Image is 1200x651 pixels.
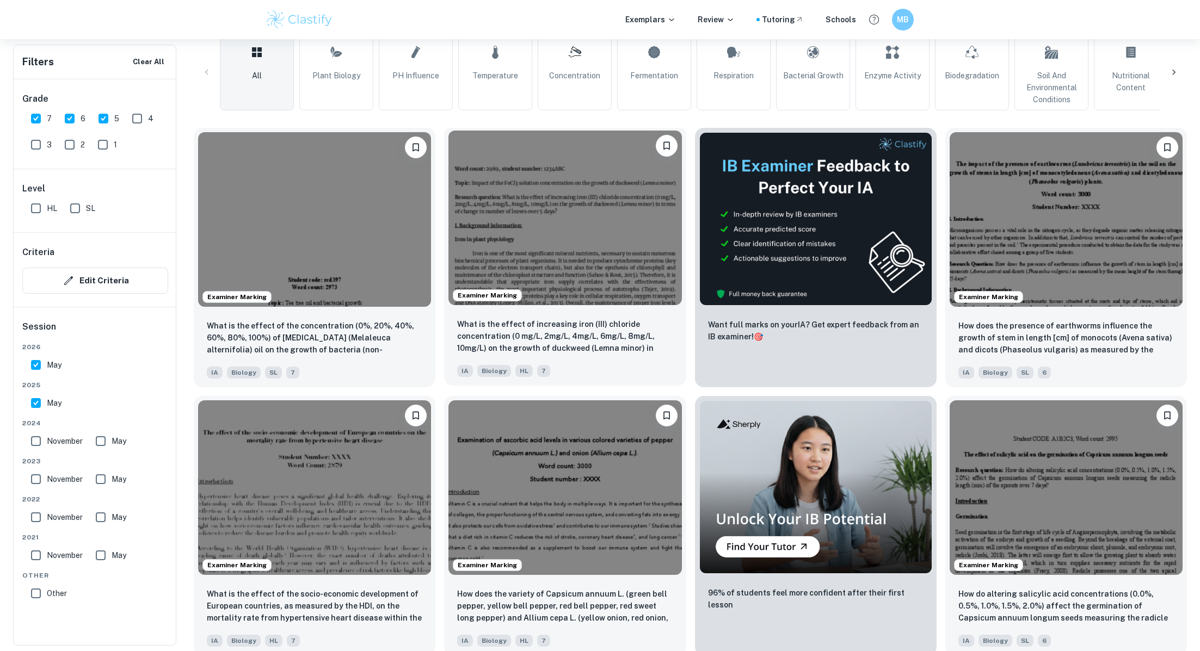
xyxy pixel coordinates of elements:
button: Bookmark [656,135,678,157]
button: Clear All [130,54,167,70]
span: IA [457,365,473,377]
span: Temperature [472,70,518,82]
span: 6 [1038,635,1051,647]
span: May [112,549,126,561]
button: Bookmark [1156,405,1178,426]
span: 1 [114,139,117,151]
span: Other [22,571,168,580]
span: November [47,473,83,485]
img: Biology IA example thumbnail: How does the presence of earthworms infl [950,132,1183,307]
h6: Criteria [22,246,54,259]
span: Enzyme Activity [864,70,921,82]
p: Want full marks on your IA ? Get expert feedback from an IB examiner! [708,319,924,343]
h6: MB [896,14,909,26]
img: Biology IA example thumbnail: What is the effect of increasing iron (I [448,131,681,305]
span: IA [958,635,974,647]
span: Examiner Marking [453,560,521,570]
span: HL [515,635,533,647]
a: Tutoring [762,14,804,26]
span: May [47,397,61,409]
span: HL [47,202,57,214]
span: 3 [47,139,52,151]
img: Biology IA example thumbnail: What is the effect of the concentration [198,132,431,307]
span: 2023 [22,456,168,466]
span: May [112,511,126,523]
span: IA [457,635,473,647]
a: Examiner MarkingBookmarkHow does the presence of earthworms influence the growth of stem in lengt... [945,128,1187,387]
span: November [47,511,83,523]
span: IA [207,635,223,647]
h6: Level [22,182,168,195]
img: Biology IA example thumbnail: How do altering salicylic acid concentra [950,400,1183,575]
span: 7 [287,635,300,647]
span: SL [1017,635,1033,647]
span: Examiner Marking [203,560,271,570]
p: What is the effect of the socio-economic development of European countries, as measured by the HD... [207,588,422,625]
a: Schools [826,14,856,26]
span: November [47,549,83,561]
h6: Grade [22,92,168,106]
span: Bacterial Growth [783,70,844,82]
button: Edit Criteria [22,268,168,294]
span: IA [207,367,223,379]
span: Biology [979,367,1012,379]
span: 7 [286,367,299,379]
span: 🎯 [754,332,763,341]
span: SL [1017,367,1033,379]
span: May [112,473,126,485]
img: Clastify logo [265,9,334,30]
span: Examiner Marking [203,292,271,302]
p: Review [698,14,735,26]
span: Concentration [549,70,600,82]
h6: Filters [22,54,54,70]
button: Help and Feedback [865,10,883,29]
p: How do altering salicylic acid concentrations (0.0%, 0.5%, 1.0%, 1.5%, 2.0%) affect the germinati... [958,588,1174,625]
img: Biology IA example thumbnail: What is the effect of the socio-economic [198,400,431,575]
span: IA [958,367,974,379]
h6: Session [22,320,168,342]
span: Examiner Marking [955,560,1023,570]
span: May [112,435,126,447]
span: Examiner Marking [453,290,521,300]
span: Fermentation [630,70,678,82]
span: Biology [477,635,511,647]
span: 6 [81,113,85,125]
span: Biology [979,635,1012,647]
span: Soil and Environmental Conditions [1019,70,1084,106]
span: 5 [114,113,119,125]
span: 2024 [22,418,168,428]
span: May [47,359,61,371]
span: 7 [47,113,52,125]
a: Examiner MarkingBookmarkWhat is the effect of increasing iron (III) chloride concentration (0 mg/... [444,128,686,387]
span: All [252,70,262,82]
span: Biology [477,365,511,377]
span: Plant Biology [312,70,360,82]
p: 96% of students feel more confident after their first lesson [708,587,924,611]
span: SL [86,202,95,214]
span: 2021 [22,532,168,542]
button: MB [892,9,914,30]
img: Thumbnail [699,132,932,306]
span: Other [47,587,67,599]
span: Nutritional Content [1099,70,1163,94]
span: Biodegradation [945,70,999,82]
img: Thumbnail [699,400,932,574]
button: Bookmark [405,405,427,426]
p: How does the variety of Capsicum annuum L. (green bell pepper, yellow bell pepper, red bell peppe... [457,588,673,625]
span: Examiner Marking [955,292,1023,302]
span: HL [515,365,533,377]
span: pH Influence [392,70,439,82]
p: Exemplars [625,14,676,26]
span: 2026 [22,342,168,352]
span: 2 [81,139,85,151]
button: Bookmark [405,137,427,158]
span: November [47,435,83,447]
img: Biology IA example thumbnail: How does the variety of Capsicum annuum [448,400,681,575]
button: Bookmark [1156,137,1178,158]
span: 2022 [22,494,168,504]
p: How does the presence of earthworms influence the growth of stem in length [cm] of monocots (Aven... [958,320,1174,357]
a: Examiner MarkingBookmarkWhat is the effect of the concentration (0%, 20%, 40%, 60%, 80%, 100%) of... [194,128,435,387]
